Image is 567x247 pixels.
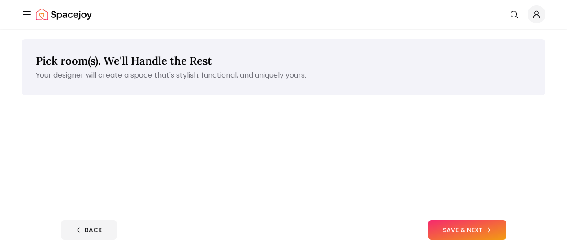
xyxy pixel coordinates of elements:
button: SAVE & NEXT [428,220,506,240]
button: BACK [61,220,117,240]
a: Spacejoy [36,5,92,23]
p: Your designer will create a space that's stylish, functional, and uniquely yours. [36,70,531,81]
span: Pick room(s). We'll Handle the Rest [36,54,212,68]
img: Spacejoy Logo [36,5,92,23]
